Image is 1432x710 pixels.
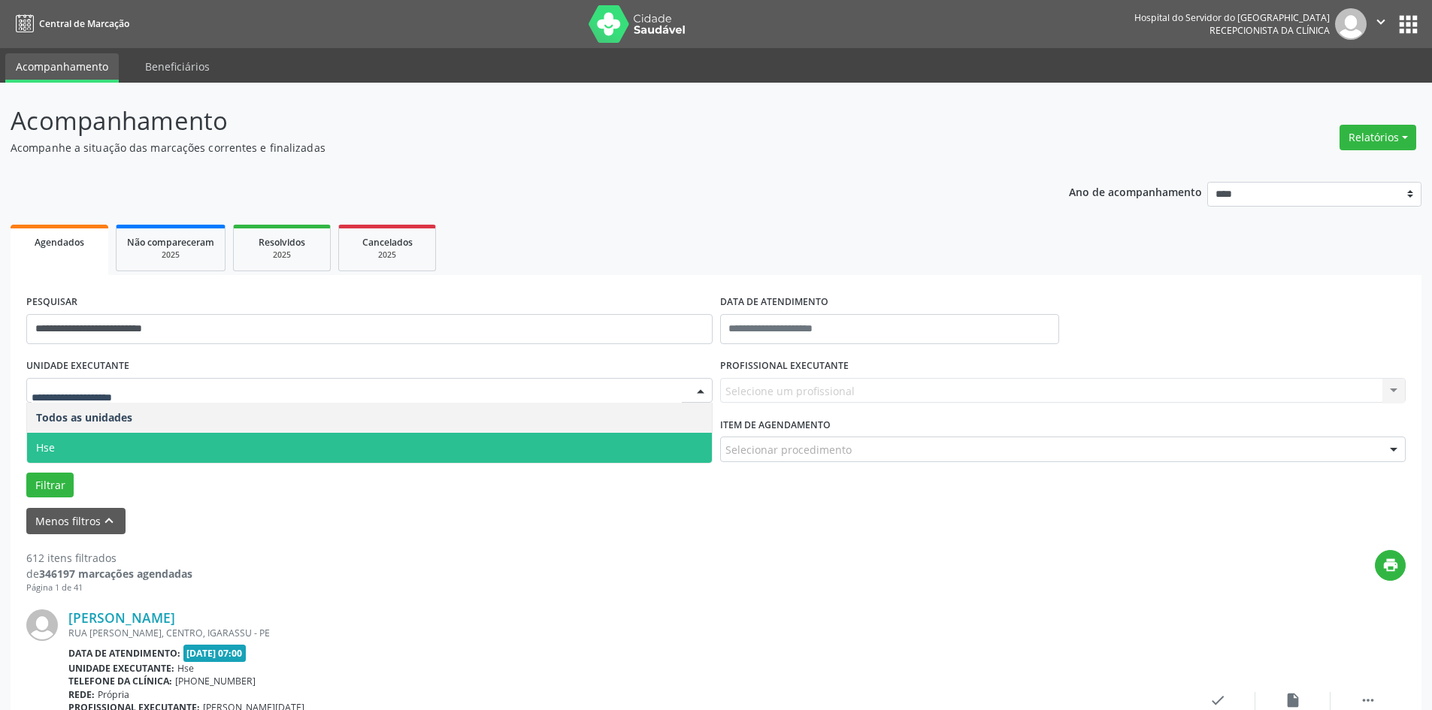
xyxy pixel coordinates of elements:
[720,291,828,314] label: DATA DE ATENDIMENTO
[68,627,1180,639] div: RUA [PERSON_NAME], CENTRO, IGARASSU - PE
[1340,125,1416,150] button: Relatórios
[11,102,998,140] p: Acompanhamento
[39,566,192,581] strong: 346197 marcações agendadas
[68,647,180,660] b: Data de atendimento:
[1373,14,1389,30] i: 
[362,236,413,249] span: Cancelados
[1134,11,1330,24] div: Hospital do Servidor do [GEOGRAPHIC_DATA]
[68,688,95,701] b: Rede:
[98,688,129,701] span: Própria
[1367,8,1395,40] button: 
[5,53,119,83] a: Acompanhamento
[1209,24,1330,37] span: Recepcionista da clínica
[1209,692,1226,708] i: check
[175,675,256,687] span: [PHONE_NUMBER]
[26,566,192,582] div: de
[11,140,998,156] p: Acompanhe a situação das marcações correntes e finalizadas
[720,355,849,378] label: PROFISSIONAL EXECUTANTE
[1285,692,1301,708] i: insert_drive_file
[1335,8,1367,40] img: img
[68,675,172,687] b: Telefone da clínica:
[177,662,194,675] span: Hse
[101,512,117,529] i: keyboard_arrow_up
[68,609,175,626] a: [PERSON_NAME]
[1395,11,1421,38] button: apps
[127,236,214,249] span: Não compareceram
[26,355,129,378] label: UNIDADE EXECUTANTE
[26,473,74,498] button: Filtrar
[259,236,305,249] span: Resolvidos
[1360,692,1376,708] i: 
[39,17,129,30] span: Central de Marcação
[725,442,852,458] span: Selecionar procedimento
[26,550,192,566] div: 612 itens filtrados
[26,582,192,594] div: Página 1 de 41
[36,410,132,424] span: Todos as unidades
[244,249,319,261] div: 2025
[127,249,214,261] div: 2025
[183,645,247,662] span: [DATE] 07:00
[135,53,220,80] a: Beneficiários
[350,249,425,261] div: 2025
[720,413,831,437] label: Item de agendamento
[11,11,129,36] a: Central de Marcação
[36,440,55,455] span: Hse
[35,236,84,249] span: Agendados
[1382,557,1399,573] i: print
[1375,550,1406,581] button: print
[1069,182,1202,201] p: Ano de acompanhamento
[26,291,77,314] label: PESQUISAR
[68,662,174,675] b: Unidade executante:
[26,508,126,534] button: Menos filtroskeyboard_arrow_up
[26,609,58,641] img: img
